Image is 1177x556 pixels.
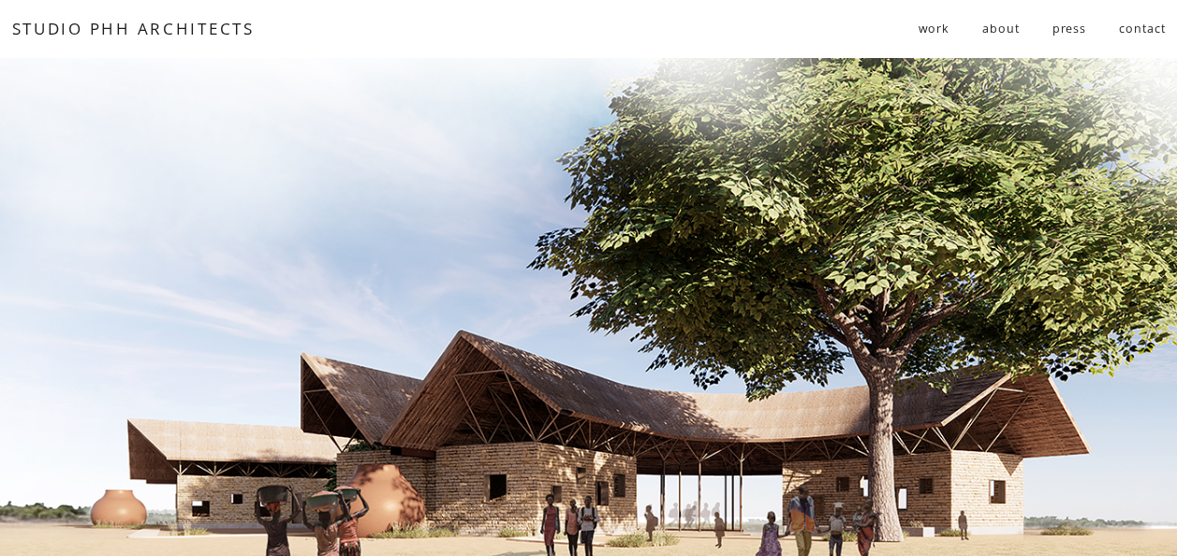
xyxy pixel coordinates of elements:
a: contact [1119,13,1165,45]
a: about [982,13,1019,45]
a: STUDIO PHH ARCHITECTS [12,18,255,39]
span: work [919,14,950,43]
a: folder dropdown [919,13,950,45]
a: press [1052,13,1086,45]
